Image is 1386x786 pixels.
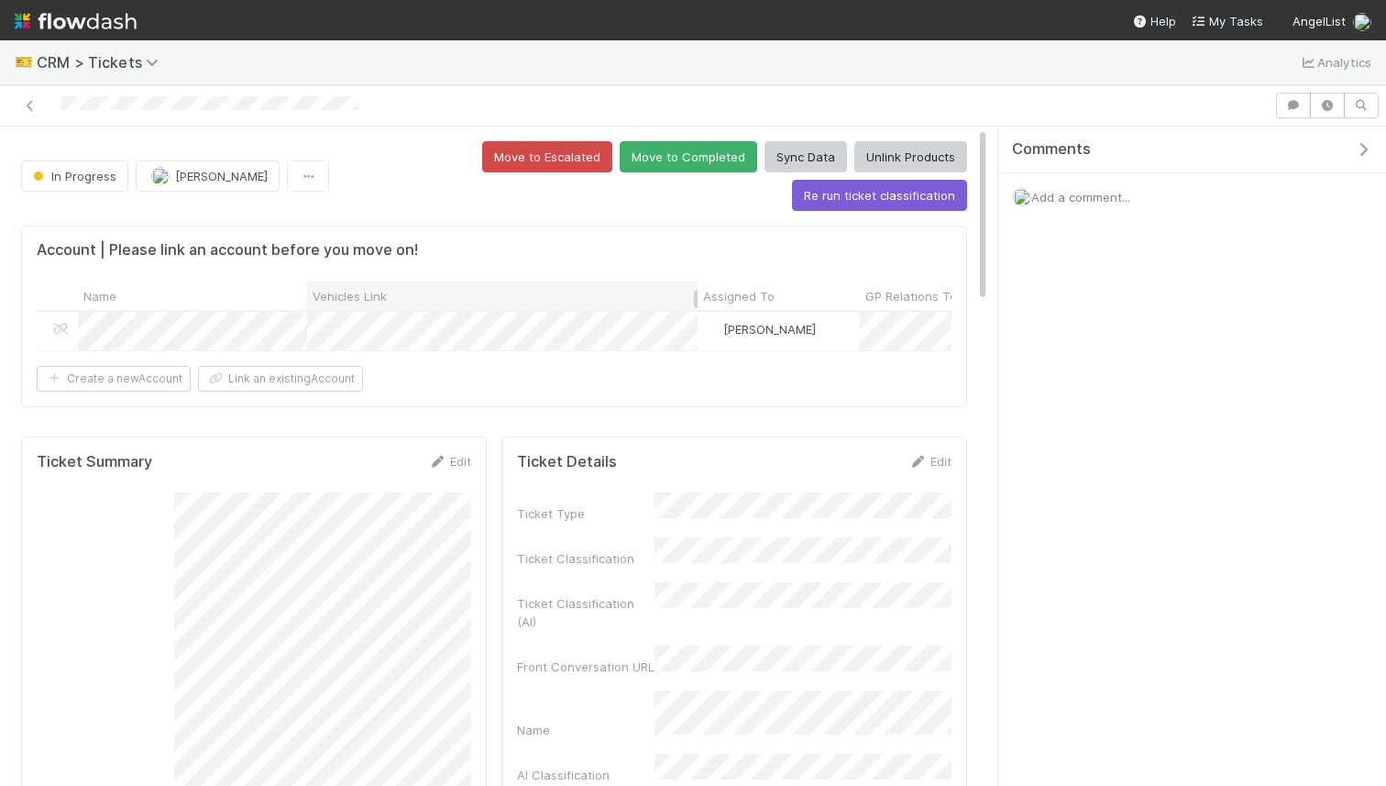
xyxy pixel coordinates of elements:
[428,454,471,469] a: Edit
[517,504,654,523] div: Ticket Type
[83,287,116,305] span: Name
[1132,12,1176,30] div: Help
[15,54,33,70] span: 🎫
[908,454,951,469] a: Edit
[620,141,757,172] button: Move to Completed
[151,167,170,185] img: avatar_60e5bba5-e4c9-4ca2-8b5c-d649d5645218.png
[723,322,816,337] span: [PERSON_NAME]
[705,320,816,338] div: [PERSON_NAME]
[517,453,617,471] h5: Ticket Details
[865,287,974,305] span: GP Relations Team
[482,141,612,172] button: Move to Escalated
[313,287,387,305] span: Vehicles Link
[1191,12,1263,30] a: My Tasks
[198,366,363,392] button: Link an existingAccount
[517,658,654,676] div: Front Conversation URL
[517,549,654,568] div: Ticket Classification
[37,53,168,72] span: CRM > Tickets
[37,241,418,260] h5: Account | Please link an account before you move on!
[792,180,967,211] button: Re run ticket classification
[15,6,137,37] img: logo-inverted-e16ddd16eac7371096b0.svg
[29,169,116,183] span: In Progress
[136,161,280,192] button: [PERSON_NAME]
[764,141,847,172] button: Sync Data
[854,141,967,172] button: Unlink Products
[37,453,152,471] h5: Ticket Summary
[706,322,720,337] img: avatar_60e5bba5-e4c9-4ca2-8b5c-d649d5645218.png
[175,169,268,183] span: [PERSON_NAME]
[21,161,128,192] button: In Progress
[517,721,654,739] div: Name
[1299,51,1371,73] a: Analytics
[37,366,191,392] button: Create a newAccount
[1353,13,1371,31] img: avatar_0a9e60f7-03da-485c-bb15-a40c44fcec20.png
[1012,140,1091,159] span: Comments
[1031,190,1130,205] span: Add a comment...
[1191,14,1263,28] span: My Tasks
[1292,14,1346,28] span: AngelList
[517,594,654,631] div: Ticket Classification (AI)
[1013,188,1031,206] img: avatar_0a9e60f7-03da-485c-bb15-a40c44fcec20.png
[703,287,775,305] span: Assigned To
